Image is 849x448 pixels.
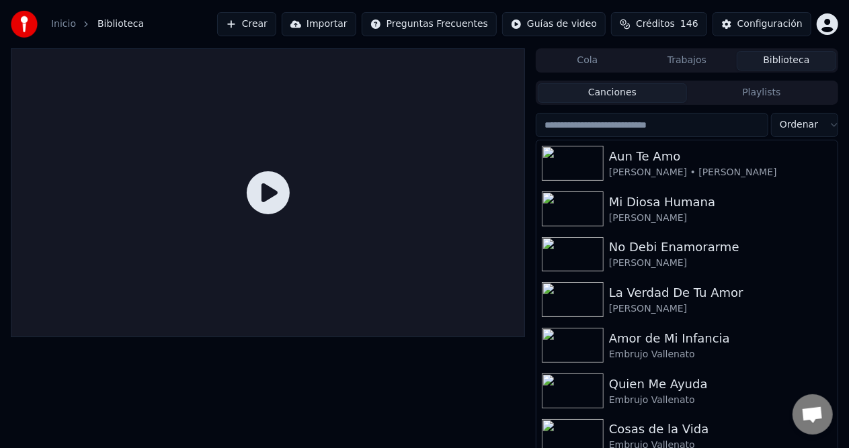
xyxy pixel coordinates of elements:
img: youka [11,11,38,38]
div: [PERSON_NAME] [609,302,832,316]
button: Crear [217,12,276,36]
button: Preguntas Frecuentes [362,12,497,36]
a: Inicio [51,17,76,31]
div: [PERSON_NAME] [609,257,832,270]
button: Biblioteca [737,51,836,71]
button: Créditos146 [611,12,707,36]
button: Trabajos [637,51,737,71]
span: 146 [680,17,698,31]
div: Embrujo Vallenato [609,348,832,361]
div: [PERSON_NAME] [609,212,832,225]
div: La Verdad De Tu Amor [609,283,832,302]
button: Playlists [687,83,836,103]
span: Biblioteca [97,17,144,31]
button: Cola [538,51,637,71]
div: Embrujo Vallenato [609,394,832,407]
div: [PERSON_NAME] • [PERSON_NAME] [609,166,832,179]
button: Configuración [713,12,811,36]
span: Créditos [636,17,675,31]
nav: breadcrumb [51,17,144,31]
button: Canciones [538,83,687,103]
div: Quien Me Ayuda [609,375,832,394]
button: Guías de video [502,12,606,36]
button: Importar [282,12,356,36]
div: No Debi Enamorarme [609,238,832,257]
div: Amor de Mi Infancia [609,329,832,348]
div: Chat abierto [793,394,833,435]
div: Aun Te Amo [609,147,832,166]
span: Ordenar [780,118,818,132]
div: Mi Diosa Humana [609,193,832,212]
div: Configuración [737,17,803,31]
div: Cosas de la Vida [609,420,832,439]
